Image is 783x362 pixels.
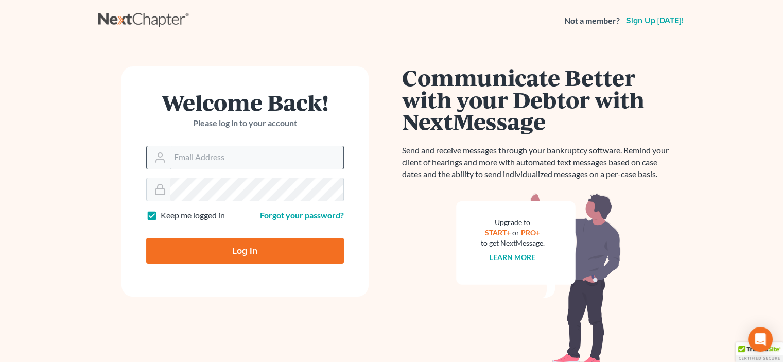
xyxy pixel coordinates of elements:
div: Upgrade to [481,217,545,228]
a: PRO+ [521,228,540,237]
a: Forgot your password? [260,210,344,220]
a: Sign up [DATE]! [624,16,685,25]
a: Learn more [490,253,535,262]
p: Please log in to your account [146,117,344,129]
input: Log In [146,238,344,264]
p: Send and receive messages through your bankruptcy software. Remind your client of hearings and mo... [402,145,675,180]
span: or [512,228,519,237]
div: TrustedSite Certified [736,342,783,362]
strong: Not a member? [564,15,620,27]
label: Keep me logged in [161,210,225,221]
a: START+ [485,228,511,237]
input: Email Address [170,146,343,169]
div: Open Intercom Messenger [748,327,773,352]
div: to get NextMessage. [481,238,545,248]
h1: Welcome Back! [146,91,344,113]
h1: Communicate Better with your Debtor with NextMessage [402,66,675,132]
